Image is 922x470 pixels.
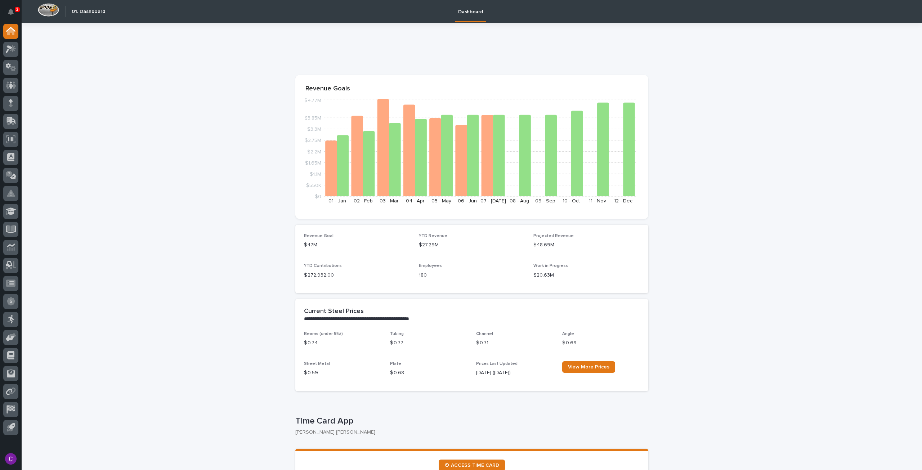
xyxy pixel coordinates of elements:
text: 12 - Dec [614,198,632,203]
h2: 01. Dashboard [72,9,105,15]
p: [PERSON_NAME] [PERSON_NAME] [295,429,643,435]
tspan: $1.1M [310,171,321,176]
p: $47M [304,241,410,249]
text: 05 - May [431,198,451,203]
h2: Current Steel Prices [304,308,364,315]
text: 09 - Sep [535,198,555,203]
p: 3 [16,7,18,12]
p: 180 [419,272,525,279]
img: Workspace Logo [38,3,59,17]
text: 10 - Oct [563,198,580,203]
text: 06 - Jun [458,198,477,203]
text: 01 - Jan [328,198,346,203]
p: $20.63M [533,272,640,279]
p: Revenue Goals [305,85,638,93]
span: Prices Last Updated [476,362,518,366]
p: $ 0.71 [476,339,554,347]
text: 11 - Nov [589,198,606,203]
tspan: $2.75M [305,138,321,143]
tspan: $1.65M [305,160,321,165]
span: Sheet Metal [304,362,330,366]
div: Notifications3 [9,9,18,20]
p: $ 0.77 [390,339,467,347]
p: $ 0.69 [562,339,640,347]
tspan: $0 [315,194,321,199]
p: [DATE] ([DATE]) [476,369,554,377]
button: Notifications [3,4,18,19]
p: $ 0.74 [304,339,381,347]
p: $ 0.59 [304,369,381,377]
span: ⏲ ACCESS TIME CARD [444,463,499,468]
span: Angle [562,332,574,336]
text: 08 - Aug [510,198,529,203]
span: Plate [390,362,401,366]
button: users-avatar [3,451,18,466]
span: Tubing [390,332,404,336]
span: Channel [476,332,493,336]
span: YTD Contributions [304,264,342,268]
span: View More Prices [568,364,609,370]
tspan: $4.77M [304,98,321,103]
p: $27.29M [419,241,525,249]
tspan: $2.2M [307,149,321,154]
p: $48.69M [533,241,640,249]
tspan: $3.3M [307,127,321,132]
p: $ 272,932.00 [304,272,410,279]
a: View More Prices [562,361,615,373]
p: $ 0.68 [390,369,467,377]
text: 03 - Mar [380,198,399,203]
tspan: $550K [306,183,321,188]
span: Work in Progress [533,264,568,268]
tspan: $3.85M [304,116,321,121]
text: 04 - Apr [406,198,425,203]
span: Beams (under 55#) [304,332,343,336]
span: Revenue Goal [304,234,334,238]
span: YTD Revenue [419,234,447,238]
text: 07 - [DATE] [480,198,506,203]
text: 02 - Feb [354,198,373,203]
span: Projected Revenue [533,234,574,238]
span: Employees [419,264,442,268]
p: Time Card App [295,416,645,426]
